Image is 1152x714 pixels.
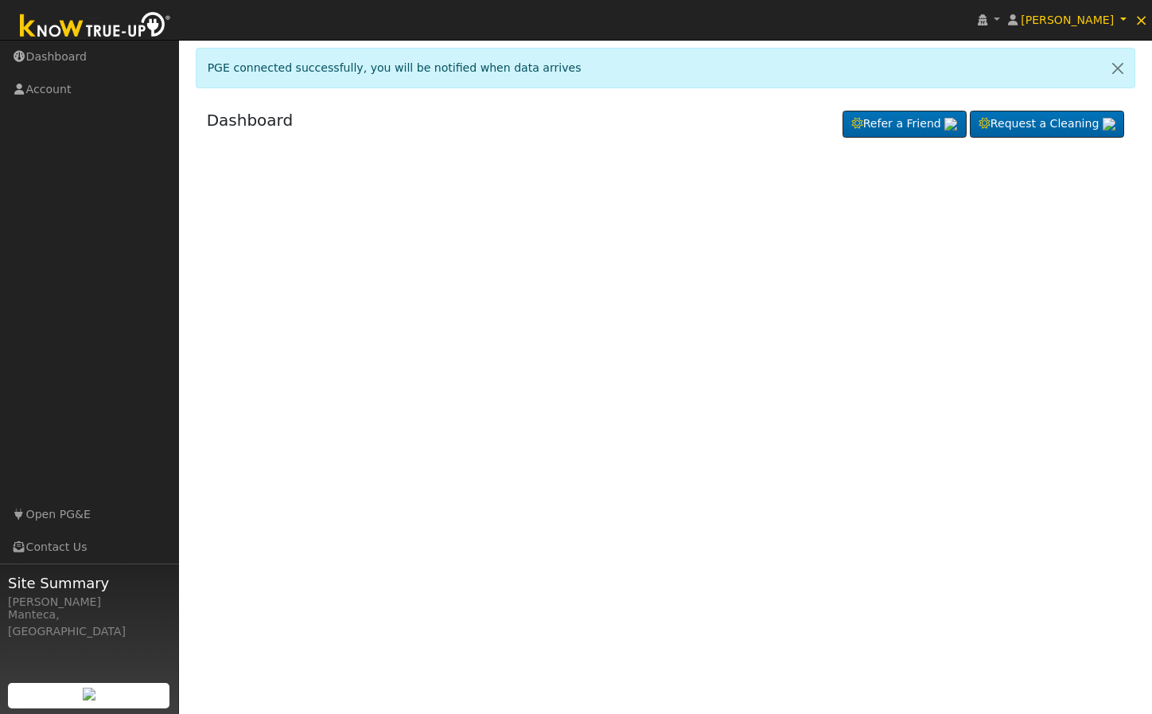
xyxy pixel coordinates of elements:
[1101,49,1134,88] a: Close
[8,594,170,611] div: [PERSON_NAME]
[83,688,95,700] img: retrieve
[1103,118,1115,131] img: retrieve
[196,48,1136,88] div: PGE connected successfully, you will be notified when data arrives
[843,111,967,138] a: Refer a Friend
[970,111,1124,138] a: Request a Cleaning
[1021,14,1114,26] span: [PERSON_NAME]
[8,572,170,594] span: Site Summary
[12,9,179,45] img: Know True-Up
[207,111,294,130] a: Dashboard
[8,607,170,640] div: Manteca, [GEOGRAPHIC_DATA]
[944,118,957,131] img: retrieve
[1134,10,1148,29] span: ×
